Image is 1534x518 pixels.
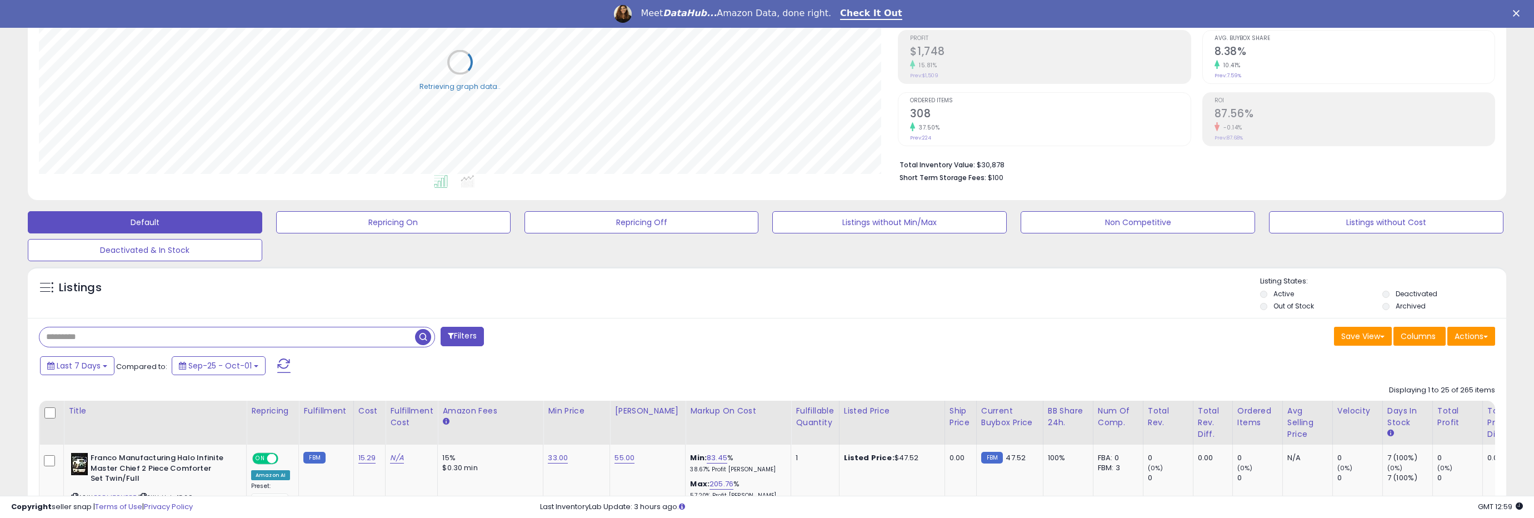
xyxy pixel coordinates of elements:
[1220,61,1241,69] small: 10.41%
[442,463,534,473] div: $0.30 min
[1048,453,1085,463] div: 100%
[1215,72,1241,79] small: Prev: 7.59%
[910,135,931,141] small: Prev: 224
[1237,464,1253,472] small: (0%)
[690,479,709,489] b: Max:
[442,453,534,463] div: 15%
[1021,211,1255,233] button: Non Competitive
[707,452,727,464] a: 83.45
[915,123,940,132] small: 37.50%
[1387,429,1394,439] small: Days In Stock.
[1478,501,1523,512] span: 2025-10-9 12:59 GMT
[548,452,568,464] a: 33.00
[1237,473,1282,483] div: 0
[663,8,717,18] i: DataHub...
[1393,327,1446,346] button: Columns
[11,501,52,512] strong: Copyright
[1237,453,1282,463] div: 0
[1198,453,1224,463] div: 0.00
[1215,98,1495,104] span: ROI
[772,211,1007,233] button: Listings without Min/Max
[358,452,376,464] a: 15.29
[95,501,142,512] a: Terms of Use
[253,454,267,464] span: ON
[1148,473,1193,483] div: 0
[390,452,403,464] a: N/A
[1437,473,1482,483] div: 0
[1148,453,1193,463] div: 0
[1437,453,1482,463] div: 0
[1437,405,1478,429] div: Total Profit
[796,405,834,429] div: Fulfillable Quantity
[1401,331,1436,342] span: Columns
[1273,301,1314,311] label: Out of Stock
[1220,123,1242,132] small: -0.14%
[1048,405,1088,429] div: BB Share 24h.
[614,452,634,464] a: 55.00
[524,211,759,233] button: Repricing Off
[690,405,786,417] div: Markup on Cost
[91,453,226,487] b: Franco Manufacturing Halo Infinite Master Chief 2 Piece Comforter Set Twin/Full
[840,8,902,20] a: Check It Out
[442,405,538,417] div: Amazon Fees
[910,45,1190,60] h2: $1,748
[390,405,433,429] div: Fulfillment Cost
[1487,405,1515,440] div: Total Profit Diff.
[910,98,1190,104] span: Ordered Items
[796,453,830,463] div: 1
[251,470,290,480] div: Amazon AI
[172,356,266,375] button: Sep-25 - Oct-01
[900,173,986,182] b: Short Term Storage Fees:
[686,401,791,445] th: The percentage added to the cost of goods (COGS) that forms the calculator for Min & Max prices.
[303,405,348,417] div: Fulfillment
[28,211,262,233] button: Default
[1098,405,1138,429] div: Num of Comp.
[441,327,484,346] button: Filters
[1396,301,1426,311] label: Archived
[709,479,733,490] a: 205.76
[910,36,1190,42] span: Profit
[358,405,381,417] div: Cost
[1098,453,1135,463] div: FBA: 0
[1215,36,1495,42] span: Avg. Buybox Share
[1260,276,1506,287] p: Listing States:
[71,453,88,475] img: 41mVaR17TVL._SL40_.jpg
[68,405,242,417] div: Title
[1387,473,1432,483] div: 7 (100%)
[1337,405,1378,417] div: Velocity
[28,239,262,261] button: Deactivated & In Stock
[144,501,193,512] a: Privacy Policy
[1337,473,1382,483] div: 0
[690,479,782,500] div: %
[1269,211,1503,233] button: Listings without Cost
[900,157,1487,171] li: $30,878
[1387,453,1432,463] div: 7 (100%)
[116,361,167,372] span: Compared to:
[844,405,940,417] div: Listed Price
[11,502,193,512] div: seller snap | |
[690,453,782,474] div: %
[844,452,895,463] b: Listed Price:
[844,453,936,463] div: $47.52
[1148,464,1163,472] small: (0%)
[442,417,449,427] small: Amazon Fees.
[910,72,938,79] small: Prev: $1,509
[1396,289,1437,298] label: Deactivated
[1334,327,1392,346] button: Save View
[614,405,681,417] div: [PERSON_NAME]
[1215,45,1495,60] h2: 8.38%
[1148,405,1188,429] div: Total Rev.
[690,452,707,463] b: Min:
[1098,463,1135,473] div: FBM: 3
[641,8,831,19] div: Meet Amazon Data, done right.
[915,61,937,69] small: 15.81%
[1437,464,1453,472] small: (0%)
[1287,405,1328,440] div: Avg Selling Price
[251,482,290,507] div: Preset:
[1387,464,1403,472] small: (0%)
[277,454,294,464] span: OFF
[59,280,102,296] h5: Listings
[276,211,511,233] button: Repricing On
[1387,405,1428,429] div: Days In Stock
[614,5,632,23] img: Profile image for Georgie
